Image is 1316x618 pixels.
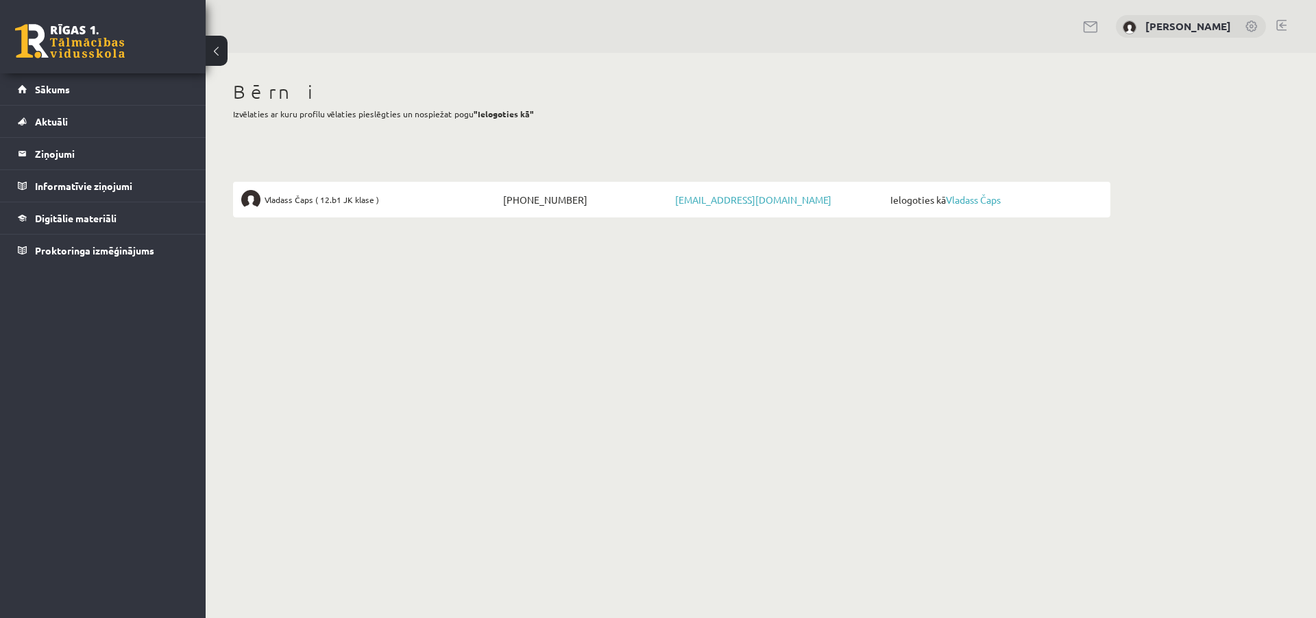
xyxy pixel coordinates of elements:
span: Vladass Čaps ( 12.b1 JK klase ) [265,190,379,209]
a: [EMAIL_ADDRESS][DOMAIN_NAME] [675,193,831,206]
span: Digitālie materiāli [35,212,117,224]
legend: Informatīvie ziņojumi [35,170,188,202]
a: Rīgas 1. Tālmācības vidusskola [15,24,125,58]
a: Ziņojumi [18,138,188,169]
a: Sākums [18,73,188,105]
span: Aktuāli [35,115,68,128]
a: [PERSON_NAME] [1145,19,1231,33]
img: Vladass Čaps [241,190,260,209]
span: [PHONE_NUMBER] [500,190,672,209]
a: Digitālie materiāli [18,202,188,234]
a: Vladass Čaps [946,193,1001,206]
span: Sākums [35,83,70,95]
b: "Ielogoties kā" [474,108,534,119]
span: Proktoringa izmēģinājums [35,244,154,257]
h1: Bērni [233,80,1110,104]
a: Proktoringa izmēģinājums [18,235,188,266]
a: Informatīvie ziņojumi [18,170,188,202]
a: Aktuāli [18,106,188,137]
legend: Ziņojumi [35,138,188,169]
p: Izvēlaties ar kuru profilu vēlaties pieslēgties un nospiežat pogu [233,108,1110,120]
span: Ielogoties kā [887,190,1102,209]
img: Jūlija Čapa [1123,21,1136,34]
